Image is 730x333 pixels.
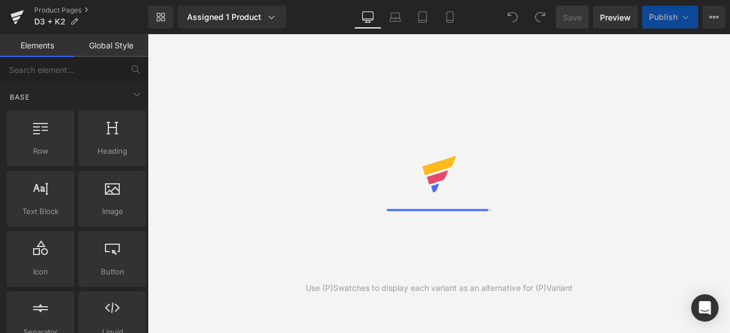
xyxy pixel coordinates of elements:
[10,266,71,278] span: Icon
[563,11,582,23] span: Save
[148,6,173,28] a: New Library
[82,205,143,217] span: Image
[10,145,71,157] span: Row
[82,266,143,278] span: Button
[34,17,66,26] span: D3 + K2
[436,6,464,28] a: Mobile
[600,11,631,23] span: Preview
[74,34,148,57] a: Global Style
[501,6,524,28] button: Undo
[703,6,725,28] button: More
[9,92,31,102] span: Base
[306,282,573,294] div: Use (P)Swatches to display each variant as an alternative for (P)Variant
[10,205,71,217] span: Text Block
[354,6,382,28] a: Desktop
[409,6,436,28] a: Tablet
[691,294,719,322] div: Open Intercom Messenger
[382,6,409,28] a: Laptop
[34,6,148,15] a: Product Pages
[642,6,698,28] button: Publish
[187,11,277,23] div: Assigned 1 Product
[82,145,143,157] span: Heading
[593,6,638,28] a: Preview
[649,13,678,22] span: Publish
[529,6,551,28] button: Redo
